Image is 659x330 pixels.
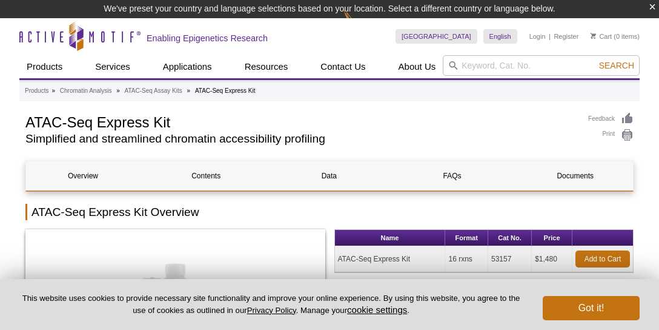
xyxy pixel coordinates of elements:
[187,87,191,94] li: »
[19,55,70,78] a: Products
[591,32,612,41] a: Cart
[529,32,546,41] a: Login
[272,161,386,190] a: Data
[149,161,263,190] a: Contents
[26,161,140,190] a: Overview
[595,60,638,71] button: Search
[156,55,219,78] a: Applications
[588,129,634,142] a: Print
[25,204,634,220] h2: ATAC-Seq Express Kit Overview
[60,86,112,96] a: Chromatin Analysis
[335,246,446,272] td: ATAC-Seq Express Kit
[445,230,488,246] th: Format
[599,61,634,70] span: Search
[391,55,443,78] a: About Us
[19,293,523,316] p: This website uses cookies to provide necessary site functionality and improve your online experie...
[445,246,488,272] td: 16 rxns
[237,55,296,78] a: Resources
[313,55,373,78] a: Contact Us
[147,33,268,44] h2: Enabling Epigenetics Research
[247,306,296,315] a: Privacy Policy
[25,86,48,96] a: Products
[543,296,640,320] button: Got it!
[532,246,572,272] td: $1,480
[51,87,55,94] li: »
[335,230,446,246] th: Name
[25,133,576,144] h2: Simplified and streamlined chromatin accessibility profiling
[554,32,578,41] a: Register
[591,29,640,44] li: (0 items)
[25,112,576,130] h1: ATAC-Seq Express Kit
[116,87,120,94] li: »
[488,230,532,246] th: Cat No.
[532,230,572,246] th: Price
[588,112,634,126] a: Feedback
[195,87,256,94] li: ATAC-Seq Express Kit
[396,161,509,190] a: FAQs
[549,29,551,44] li: |
[396,29,477,44] a: [GEOGRAPHIC_DATA]
[343,9,376,38] img: Change Here
[483,29,517,44] a: English
[347,305,407,315] button: cookie settings
[518,161,632,190] a: Documents
[443,55,640,76] input: Keyword, Cat. No.
[591,33,596,39] img: Your Cart
[88,55,137,78] a: Services
[488,246,532,272] td: 53157
[125,86,182,96] a: ATAC-Seq Assay Kits
[575,251,630,268] a: Add to Cart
